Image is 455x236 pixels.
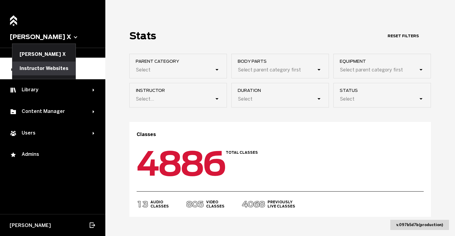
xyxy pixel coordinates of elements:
span: Parent Category [136,59,227,64]
span: 6 [202,144,227,183]
span: 8 [259,199,265,209]
span: 4 [135,144,161,183]
span: 3 [142,199,149,209]
div: Select [238,96,252,102]
span: 6 [253,199,260,209]
span: 0 [247,199,254,209]
span: 4 [242,199,248,209]
span: 0 [192,199,198,209]
span: 8 [180,144,205,183]
span: 1 [136,199,143,209]
span: 8 [186,199,193,209]
span: Body parts [238,59,329,64]
button: Instructor Websites [12,62,76,75]
button: [PERSON_NAME] X [12,47,76,61]
span: Equipment [340,59,431,64]
div: v. 097b5d7b ( production ) [390,220,449,230]
span: 8 [157,144,183,183]
span: instructor [136,88,227,93]
span: Status [340,88,431,93]
span: 5 [197,199,204,209]
span: duration [238,88,329,93]
h3: Classes [137,132,424,137]
h4: Audio Classes [150,200,169,208]
h1: Stats [129,30,156,42]
h4: Previously Live Classes [268,200,295,208]
h4: Total Classes [226,150,258,155]
div: Select [136,67,150,73]
h4: Video Classes [206,200,224,208]
button: Reset Filters [376,31,431,41]
div: Select [340,96,354,102]
div: Select... [136,96,154,102]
